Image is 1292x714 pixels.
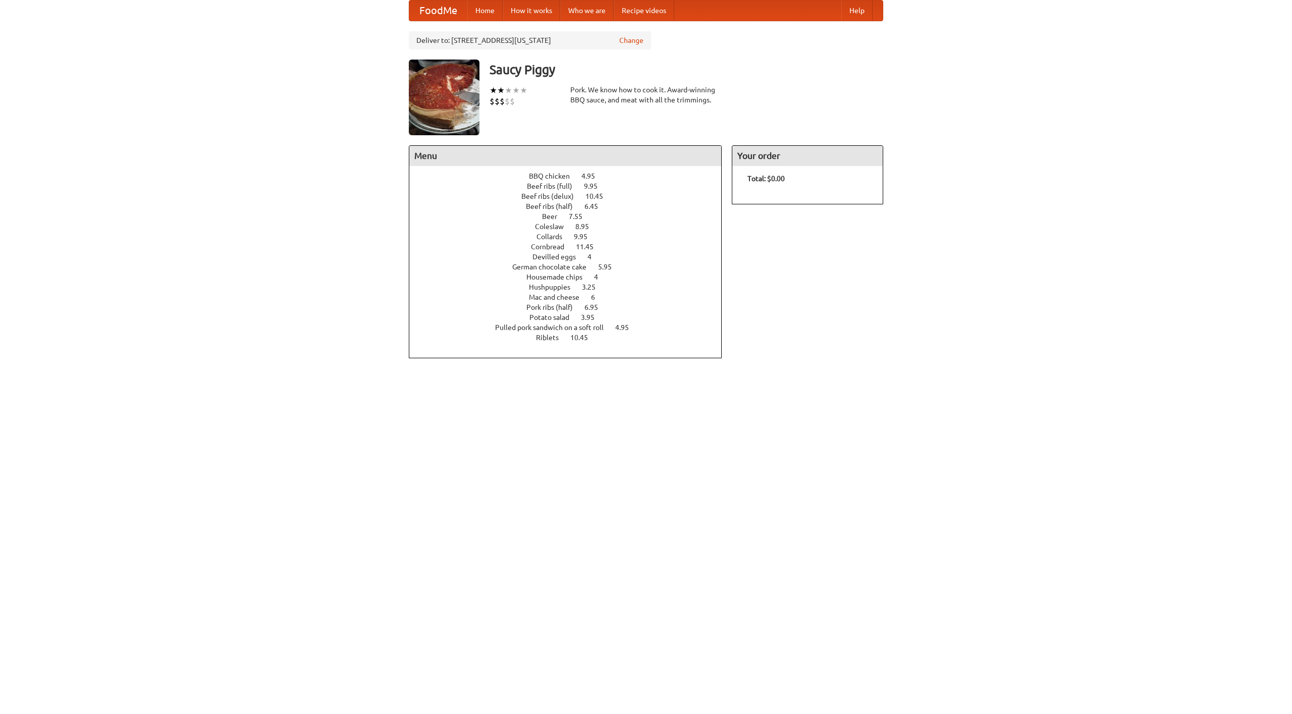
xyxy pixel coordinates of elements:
li: ★ [520,85,527,96]
li: ★ [497,85,505,96]
a: Help [841,1,873,21]
a: Recipe videos [614,1,674,21]
span: 9.95 [574,233,598,241]
span: Devilled eggs [532,253,586,261]
span: 4.95 [615,323,639,332]
span: Collards [536,233,572,241]
span: 6.45 [584,202,608,210]
span: Beef ribs (delux) [521,192,584,200]
span: 10.45 [585,192,613,200]
span: 6.95 [584,303,608,311]
li: ★ [490,85,497,96]
span: Coleslaw [535,223,574,231]
a: Pulled pork sandwich on a soft roll 4.95 [495,323,648,332]
span: 5.95 [598,263,622,271]
li: $ [510,96,515,107]
a: Who we are [560,1,614,21]
img: angular.jpg [409,60,479,135]
li: ★ [505,85,512,96]
a: Home [467,1,503,21]
span: BBQ chicken [529,172,580,180]
span: 3.95 [581,313,605,321]
a: Pork ribs (half) 6.95 [526,303,617,311]
span: 9.95 [584,182,608,190]
li: ★ [512,85,520,96]
li: $ [495,96,500,107]
a: Hushpuppies 3.25 [529,283,614,291]
a: Collards 9.95 [536,233,606,241]
a: BBQ chicken 4.95 [529,172,614,180]
span: Potato salad [529,313,579,321]
a: Beer 7.55 [542,212,601,221]
div: Pork. We know how to cook it. Award-winning BBQ sauce, and meat with all the trimmings. [570,85,722,105]
a: FoodMe [409,1,467,21]
b: Total: $0.00 [747,175,785,183]
a: Potato salad 3.95 [529,313,613,321]
li: $ [490,96,495,107]
span: 4 [587,253,602,261]
span: Beer [542,212,567,221]
li: $ [500,96,505,107]
a: Housemade chips 4 [526,273,617,281]
span: Hushpuppies [529,283,580,291]
span: Cornbread [531,243,574,251]
a: How it works [503,1,560,21]
span: 10.45 [570,334,598,342]
span: 7.55 [569,212,593,221]
span: 6 [591,293,605,301]
a: Beef ribs (delux) 10.45 [521,192,622,200]
h3: Saucy Piggy [490,60,883,80]
a: Coleslaw 8.95 [535,223,608,231]
span: Beef ribs (half) [526,202,583,210]
li: $ [505,96,510,107]
a: Mac and cheese 6 [529,293,614,301]
span: 4.95 [581,172,605,180]
a: Cornbread 11.45 [531,243,612,251]
span: Riblets [536,334,569,342]
span: German chocolate cake [512,263,597,271]
span: Pulled pork sandwich on a soft roll [495,323,614,332]
span: 4 [594,273,608,281]
span: Mac and cheese [529,293,589,301]
span: 3.25 [582,283,606,291]
a: German chocolate cake 5.95 [512,263,630,271]
span: Beef ribs (full) [527,182,582,190]
div: Deliver to: [STREET_ADDRESS][US_STATE] [409,31,651,49]
h4: Your order [732,146,883,166]
span: 11.45 [576,243,604,251]
a: Beef ribs (full) 9.95 [527,182,616,190]
a: Beef ribs (half) 6.45 [526,202,617,210]
a: Devilled eggs 4 [532,253,610,261]
span: Pork ribs (half) [526,303,583,311]
a: Riblets 10.45 [536,334,607,342]
h4: Menu [409,146,721,166]
span: 8.95 [575,223,599,231]
span: Housemade chips [526,273,593,281]
a: Change [619,35,643,45]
